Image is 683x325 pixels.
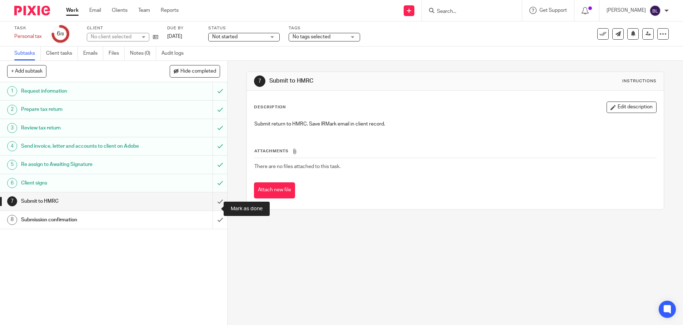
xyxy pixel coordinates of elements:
label: Task [14,25,43,31]
h1: Request information [21,86,144,97]
span: [DATE] [167,34,182,39]
small: /8 [60,32,64,36]
button: Attach new file [254,182,295,198]
div: 4 [7,141,17,151]
div: Personal tax [14,33,43,40]
a: Clients [112,7,128,14]
span: Hide completed [180,69,216,74]
span: Attachments [254,149,289,153]
input: Search [436,9,500,15]
span: There are no files attached to this task. [254,164,340,169]
div: 6 [7,178,17,188]
div: 5 [7,160,17,170]
div: No client selected [91,33,137,40]
p: Submit return to HMRC. Save IRMark email in client record. [254,120,656,128]
a: Reports [161,7,179,14]
a: Subtasks [14,46,41,60]
span: Not started [212,34,238,39]
div: 8 [7,215,17,225]
h1: Review tax return [21,123,144,133]
a: Client tasks [46,46,78,60]
h1: Re assign to Awaiting Signature [21,159,144,170]
p: [PERSON_NAME] [607,7,646,14]
img: Pixie [14,6,50,15]
div: 2 [7,105,17,115]
h1: Submit to HMRC [21,196,144,207]
label: Tags [289,25,360,31]
a: Team [138,7,150,14]
div: Instructions [622,78,657,84]
img: svg%3E [649,5,661,16]
h1: Prepare tax return [21,104,144,115]
label: Status [208,25,280,31]
a: Work [66,7,79,14]
div: 7 [7,196,17,206]
span: Get Support [539,8,567,13]
h1: Submission confirmation [21,215,144,225]
span: No tags selected [293,34,330,39]
button: + Add subtask [7,65,46,77]
div: 7 [254,75,265,87]
h1: Client signs [21,178,144,188]
a: Email [89,7,101,14]
h1: Send invoice, letter and accounts to client on Adobe [21,141,144,152]
div: 3 [7,123,17,133]
h1: Submit to HMRC [269,77,470,85]
a: Notes (0) [130,46,156,60]
button: Edit description [607,102,657,113]
label: Due by [167,25,199,31]
div: 1 [7,86,17,96]
a: Files [109,46,125,60]
button: Hide completed [170,65,220,77]
div: 6 [57,30,64,38]
label: Client [87,25,158,31]
a: Emails [83,46,103,60]
p: Description [254,104,286,110]
a: Audit logs [161,46,189,60]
